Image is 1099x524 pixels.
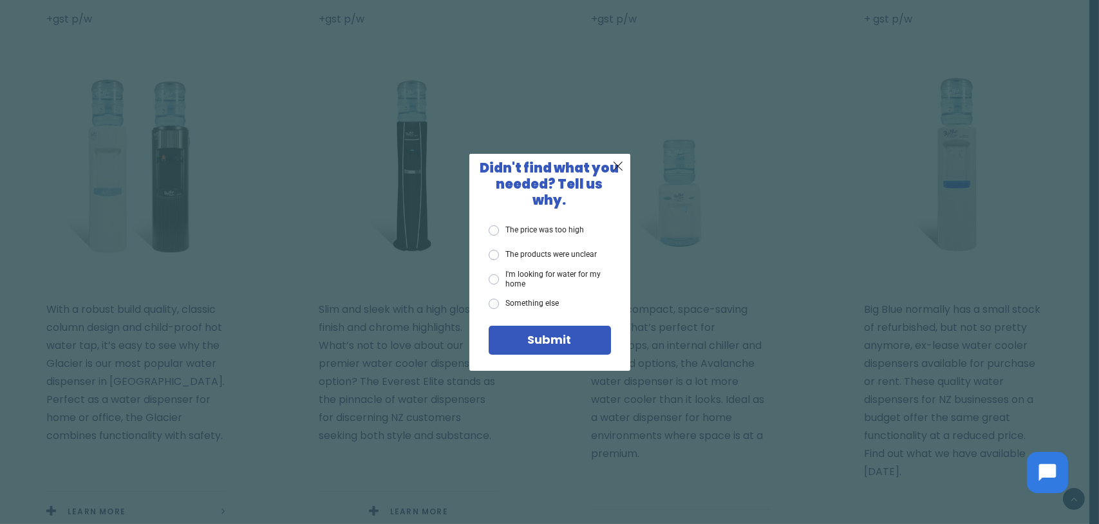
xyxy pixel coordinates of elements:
[489,270,610,288] label: I'm looking for water for my home
[528,332,572,348] span: Submit
[489,250,597,260] label: The products were unclear
[1014,439,1081,506] iframe: Chatbot
[612,158,624,174] span: X
[489,299,559,309] label: Something else
[489,225,584,236] label: The price was too high
[480,159,619,209] span: Didn't find what you needed? Tell us why.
